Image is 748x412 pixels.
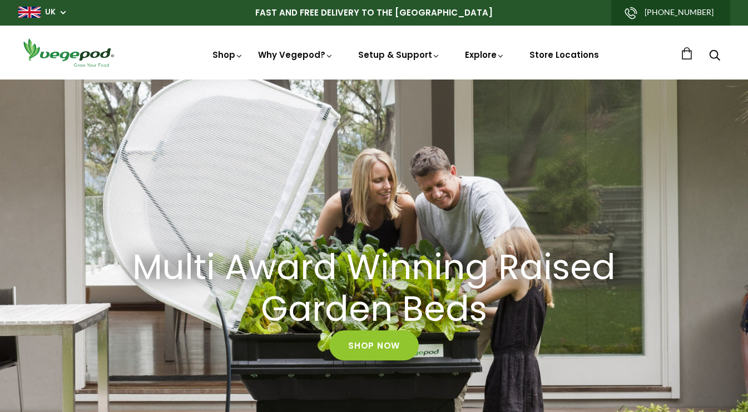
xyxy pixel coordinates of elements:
a: Multi Award Winning Raised Garden Beds [110,247,638,331]
a: UK [45,7,56,18]
h2: Multi Award Winning Raised Garden Beds [124,247,625,331]
a: Store Locations [529,49,599,61]
img: gb_large.png [18,7,41,18]
a: Search [709,51,720,62]
a: Setup & Support [358,49,440,61]
a: Explore [465,49,505,61]
a: Shop Now [329,330,419,360]
a: Shop [212,49,244,61]
img: Vegepod [18,37,118,68]
a: Why Vegepod? [258,49,334,61]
